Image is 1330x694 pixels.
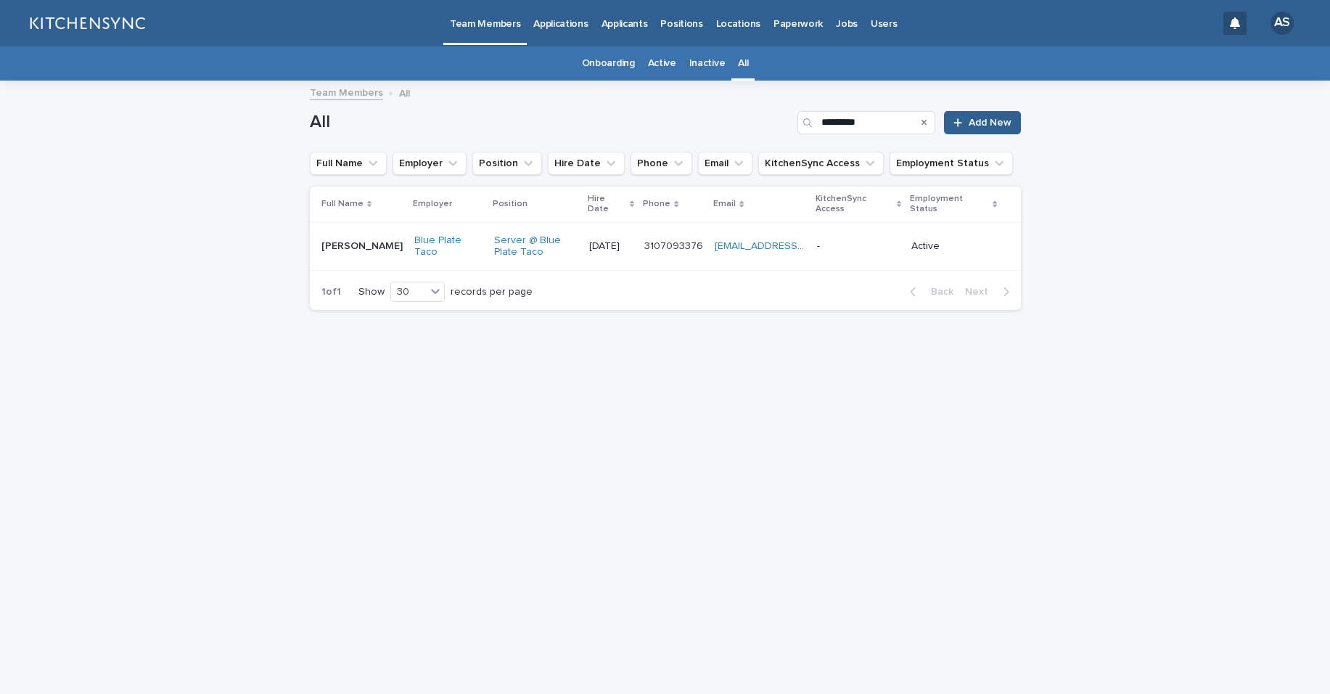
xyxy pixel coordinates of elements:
[310,152,387,175] button: Full Name
[1271,12,1294,35] div: AS
[494,234,578,259] a: Server @ Blue Plate Taco
[588,191,626,218] p: Hire Date
[589,240,633,253] p: [DATE]
[451,286,533,298] p: records per page
[399,84,410,100] p: All
[29,9,145,38] img: lGNCzQTxQVKGkIr0XjOy
[898,285,959,298] button: Back
[493,196,528,212] p: Position
[391,285,426,300] div: 30
[321,237,406,253] p: [PERSON_NAME]
[797,111,935,134] input: Search
[922,287,953,297] span: Back
[393,152,467,175] button: Employer
[310,83,383,100] a: Team Members
[648,46,676,81] a: Active
[472,152,542,175] button: Position
[310,112,792,133] h1: All
[698,152,752,175] button: Email
[413,196,452,212] p: Employer
[310,222,1021,271] tr: [PERSON_NAME][PERSON_NAME] Blue Plate Taco Server @ Blue Plate Taco [DATE]3107093376 [EMAIL_ADDRE...
[644,241,703,251] a: 3107093376
[310,274,353,310] p: 1 of 1
[944,111,1020,134] a: Add New
[643,196,670,212] p: Phone
[713,196,736,212] p: Email
[738,46,748,81] a: All
[890,152,1013,175] button: Employment Status
[548,152,625,175] button: Hire Date
[965,287,997,297] span: Next
[715,241,879,251] a: [EMAIL_ADDRESS][DOMAIN_NAME]
[414,234,483,259] a: Blue Plate Taco
[817,240,900,253] p: -
[689,46,726,81] a: Inactive
[358,286,385,298] p: Show
[582,46,635,81] a: Onboarding
[321,196,364,212] p: Full Name
[969,118,1011,128] span: Add New
[910,191,989,218] p: Employment Status
[631,152,692,175] button: Phone
[816,191,894,218] p: KitchenSync Access
[758,152,884,175] button: KitchenSync Access
[911,240,997,253] p: Active
[959,285,1021,298] button: Next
